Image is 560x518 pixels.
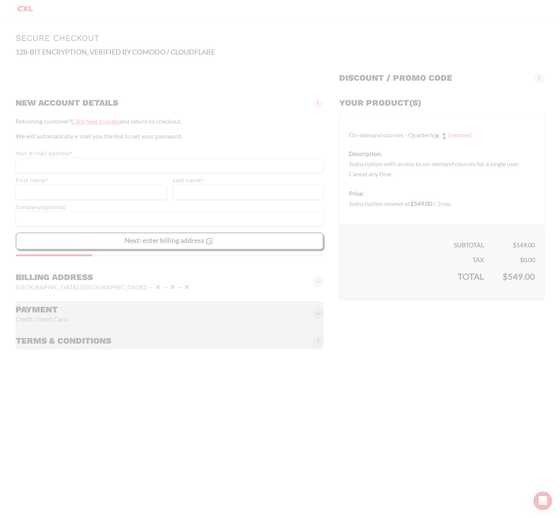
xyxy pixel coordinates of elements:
[41,204,66,210] span: (optional)
[340,113,545,184] td: On-demand courses - Quarterly
[16,98,118,108] h3: New account details
[520,256,523,263] span: $
[16,203,324,212] label: Company
[349,200,452,207] span: Subscription renews at .
[16,116,324,126] p: Returning customer? and return to checkout.
[173,176,324,185] label: Last name
[16,131,324,141] p: We will automatically e-mail you the link to set your password.
[513,241,535,248] bdi: 549.00
[16,33,544,43] h1: Secure Checkout
[16,232,324,250] vaadin-button: Next: enter billing address
[410,200,414,207] span: $
[71,117,119,125] a: Click here to login
[448,131,472,138] a: (remove)
[520,256,535,263] bdi: 0.00
[340,224,494,250] th: Subtotal
[410,200,432,207] bdi: 549.00
[16,272,192,283] h3: Billing address
[340,265,494,299] th: Total
[339,73,452,83] h3: Discount / promo code
[16,149,324,158] label: Your e-mail address
[503,271,508,282] span: $
[340,250,494,265] th: Tax
[435,130,446,141] strong: × 1
[349,188,535,199] dt: Price:
[513,241,516,248] span: $
[434,200,450,207] span: / 3 mo
[16,282,192,292] vaadin-horizontal-layout: [GEOGRAPHIC_DATA] ([GEOGRAPHIC_DATA]) — — —
[503,271,535,282] bdi: 549.00
[16,48,215,56] strong: 128-BIT ENCRYPTION, VERIFIED BY COMODO / CLOUDFLARE
[349,159,535,179] dd: Subscription with access to on-demand courses for a single user. Cancel any time.
[533,491,552,510] div: Open Intercom Messenger
[349,149,535,159] dt: Description:
[16,176,167,185] label: First name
